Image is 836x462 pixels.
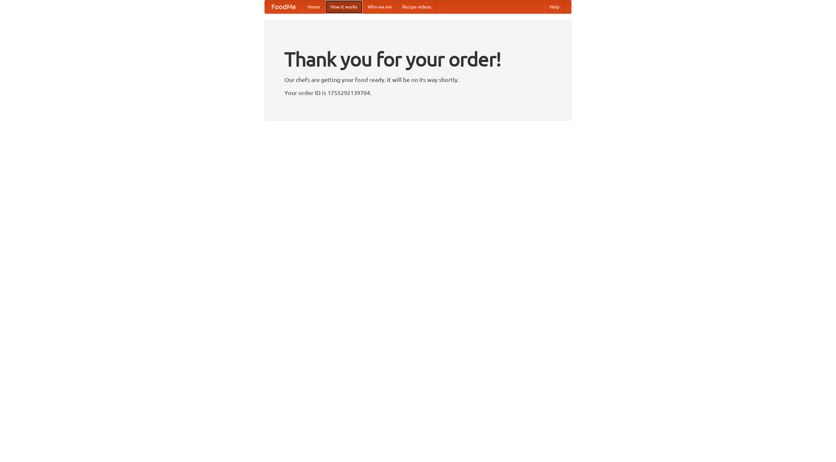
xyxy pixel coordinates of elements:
[397,0,436,13] a: Recipe videos
[284,88,552,98] p: Your order ID is 1755292139704.
[362,0,397,13] a: Who we are
[302,0,325,13] a: Home
[284,75,552,85] p: Our chefs are getting your food ready. It will be on its way shortly.
[544,0,565,13] a: Help
[325,0,362,13] a: How it works
[284,43,552,75] h1: Thank you for your order!
[265,0,302,13] a: FoodMe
